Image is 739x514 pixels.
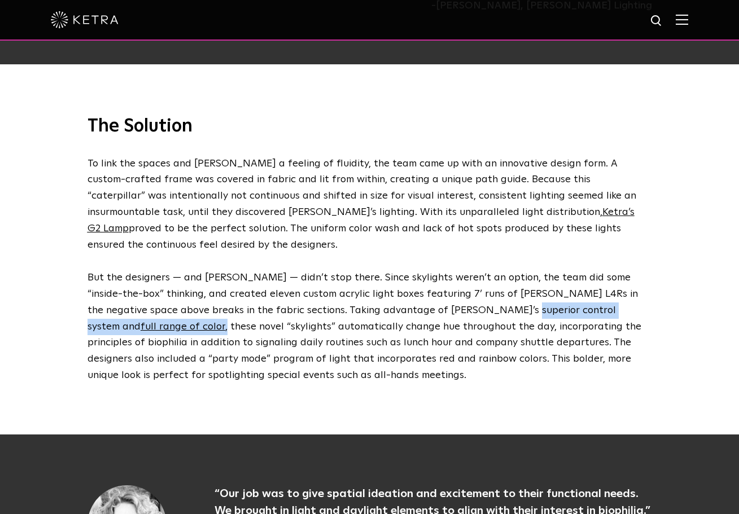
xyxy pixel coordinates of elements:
[88,270,646,384] p: But the designers — and [PERSON_NAME] — didn’t stop there. Since skylights weren’t an option, the...
[51,11,119,28] img: ketra-logo-2019-white
[141,322,225,332] a: full range of color
[88,156,646,253] p: To link the spaces and [PERSON_NAME] a feeling of fluidity, the team came up with an innovative d...
[88,207,635,234] a: Ketra’s G2 Lamp
[650,14,664,28] img: search icon
[676,14,688,25] img: Hamburger%20Nav.svg
[88,115,652,139] h3: The Solution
